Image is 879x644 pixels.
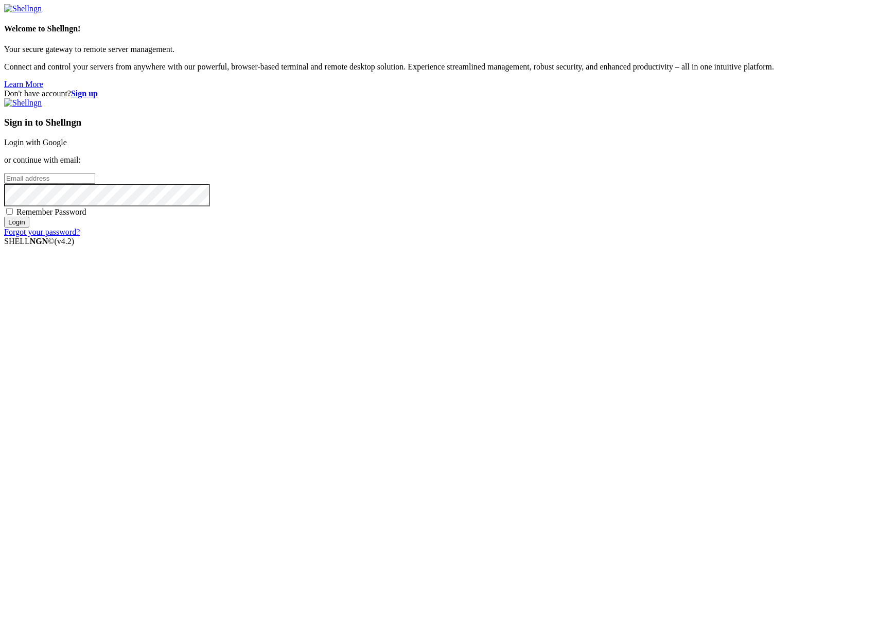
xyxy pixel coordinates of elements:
a: Login with Google [4,138,67,147]
a: Sign up [71,89,98,98]
p: Your secure gateway to remote server management. [4,45,875,54]
img: Shellngn [4,4,42,13]
span: Remember Password [16,207,86,216]
span: 4.2.0 [55,237,75,246]
a: Forgot your password? [4,228,80,236]
img: Shellngn [4,98,42,108]
h3: Sign in to Shellngn [4,117,875,128]
p: or continue with email: [4,155,875,165]
span: SHELL © [4,237,74,246]
a: Learn More [4,80,43,89]
div: Don't have account? [4,89,875,98]
p: Connect and control your servers from anywhere with our powerful, browser-based terminal and remo... [4,62,875,72]
b: NGN [30,237,48,246]
h4: Welcome to Shellngn! [4,24,875,33]
input: Email address [4,173,95,184]
input: Login [4,217,29,228]
input: Remember Password [6,208,13,215]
